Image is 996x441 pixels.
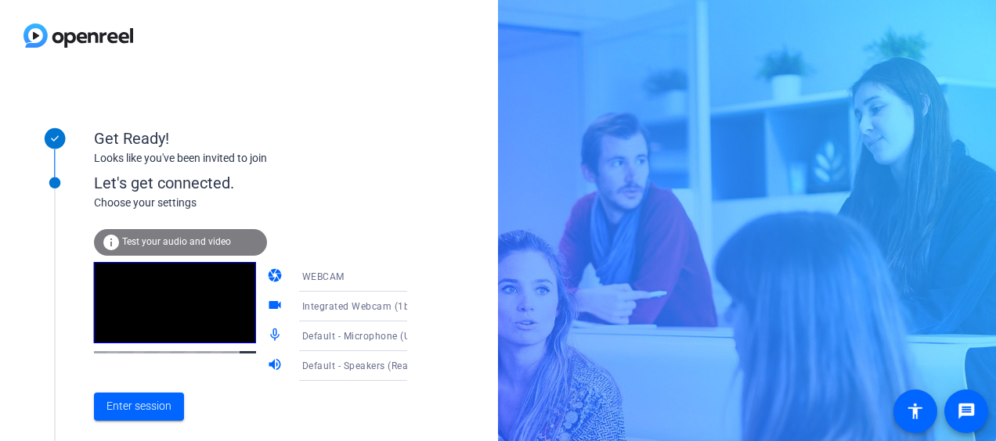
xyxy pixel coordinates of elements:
[906,402,925,421] mat-icon: accessibility
[122,236,231,247] span: Test your audio and video
[302,359,471,371] span: Default - Speakers (Realtek(R) Audio)
[302,329,467,342] span: Default - Microphone (USBAudio1.0)
[94,171,439,195] div: Let's get connected.
[267,327,286,346] mat-icon: mic_none
[267,357,286,375] mat-icon: volume_up
[302,271,345,282] span: WEBCAM
[267,267,286,286] mat-icon: camera
[302,299,449,312] span: Integrated Webcam (1bcf:2ba5)
[102,233,121,252] mat-icon: info
[94,195,439,211] div: Choose your settings
[94,150,407,167] div: Looks like you've been invited to join
[94,393,184,421] button: Enter session
[94,127,407,150] div: Get Ready!
[106,398,171,414] span: Enter session
[957,402,976,421] mat-icon: message
[267,297,286,316] mat-icon: videocam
